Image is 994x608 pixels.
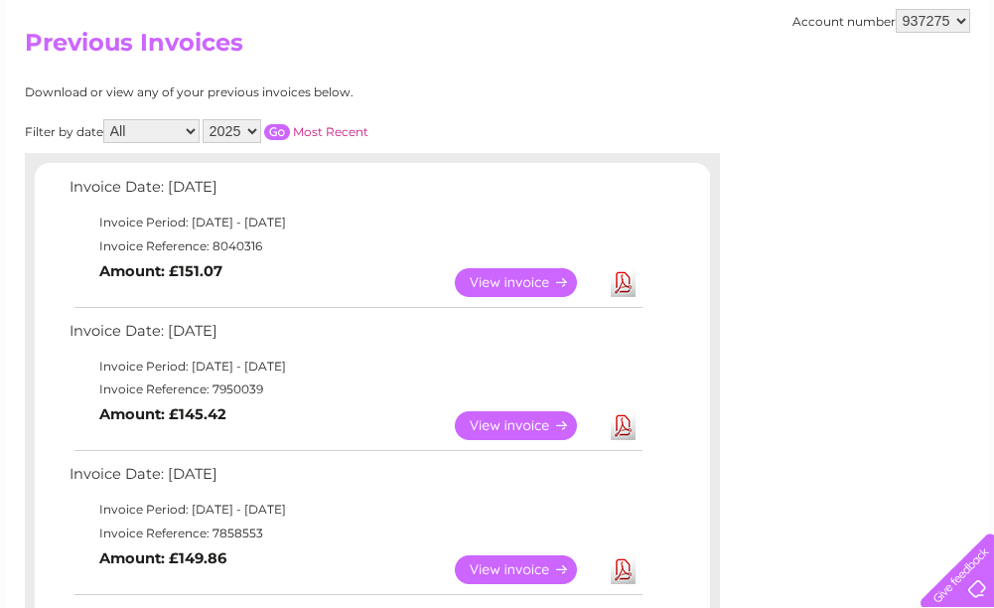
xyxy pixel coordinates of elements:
[455,268,601,297] a: View
[620,10,757,35] a: 0333 014 3131
[25,85,546,99] div: Download or view any of your previous invoices below.
[821,84,850,99] a: Blog
[792,9,970,33] div: Account number
[611,555,636,584] a: Download
[862,84,911,99] a: Contact
[455,411,601,440] a: View
[35,52,136,112] img: logo.png
[99,405,226,423] b: Amount: £145.42
[644,84,682,99] a: Water
[455,555,601,584] a: View
[25,29,970,67] h2: Previous Invoices
[25,119,546,143] div: Filter by date
[29,11,967,96] div: Clear Business is a trading name of Verastar Limited (registered in [GEOGRAPHIC_DATA] No. 3667643...
[750,84,809,99] a: Telecoms
[65,211,645,234] td: Invoice Period: [DATE] - [DATE]
[293,124,368,139] a: Most Recent
[65,522,645,545] td: Invoice Reference: 7858553
[65,355,645,379] td: Invoice Period: [DATE] - [DATE]
[611,268,636,297] a: Download
[99,549,226,567] b: Amount: £149.86
[65,174,645,211] td: Invoice Date: [DATE]
[694,84,738,99] a: Energy
[611,411,636,440] a: Download
[99,262,222,280] b: Amount: £151.07
[928,84,975,99] a: Log out
[65,461,645,498] td: Invoice Date: [DATE]
[65,378,645,401] td: Invoice Reference: 7950039
[65,234,645,258] td: Invoice Reference: 8040316
[65,498,645,522] td: Invoice Period: [DATE] - [DATE]
[65,318,645,355] td: Invoice Date: [DATE]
